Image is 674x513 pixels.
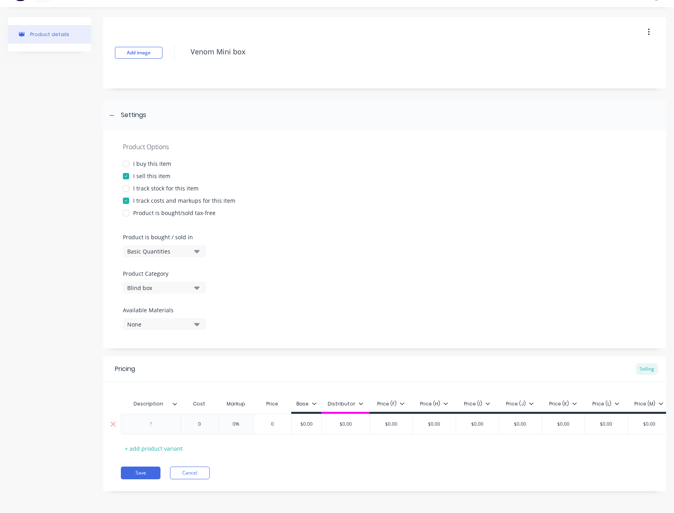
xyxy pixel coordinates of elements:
[287,414,326,434] div: $0.00
[133,209,216,217] div: Product is bought/sold tax-free
[115,364,135,374] div: Pricing
[180,396,218,412] div: Cost
[127,284,191,292] div: Blind box
[123,282,206,294] button: Blind box
[542,414,585,434] div: $0.00
[506,400,534,407] div: Price (J)
[123,306,206,314] label: Available Materials
[456,414,499,434] div: $0.00
[123,245,206,257] button: Basic Quantities
[123,233,202,241] label: Product is bought / sold in
[253,414,292,434] div: 0
[549,400,577,407] div: Price (K)
[585,414,628,434] div: $0.00
[123,269,202,278] label: Product Category
[370,414,413,434] div: $0.00
[413,414,456,434] div: $0.00
[127,247,191,256] div: Basic Quantities
[121,442,187,455] div: + add product variant
[115,47,162,59] button: Add image
[187,42,618,61] textarea: Venom Mini box
[592,400,619,407] div: Price (L)
[121,467,160,479] button: Save
[499,414,542,434] div: $0.00
[123,318,206,330] button: None
[170,467,210,479] button: Cancel
[218,396,254,412] div: Markup
[133,184,199,192] div: I track stock for this item
[464,400,490,407] div: Price (I)
[121,110,146,120] div: Settings
[133,172,170,180] div: I sell this item
[628,414,671,434] div: $0.00
[127,320,191,329] div: None
[328,400,363,407] div: Distributor
[133,159,171,168] div: I buy this item
[179,414,219,434] div: 0
[8,25,91,44] button: Product details
[121,394,176,414] div: Description
[121,396,180,412] div: Description
[216,414,256,434] div: 0%
[634,400,663,407] div: Price (M)
[133,196,235,205] div: I track costs and markups for this item
[123,142,646,152] div: Product Options
[254,396,292,412] div: Price
[322,414,370,434] div: $0.00
[420,400,448,407] div: Price (H)
[30,31,69,37] div: Product details
[636,363,658,375] div: Selling
[377,400,405,407] div: Price (F)
[296,400,317,407] div: Base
